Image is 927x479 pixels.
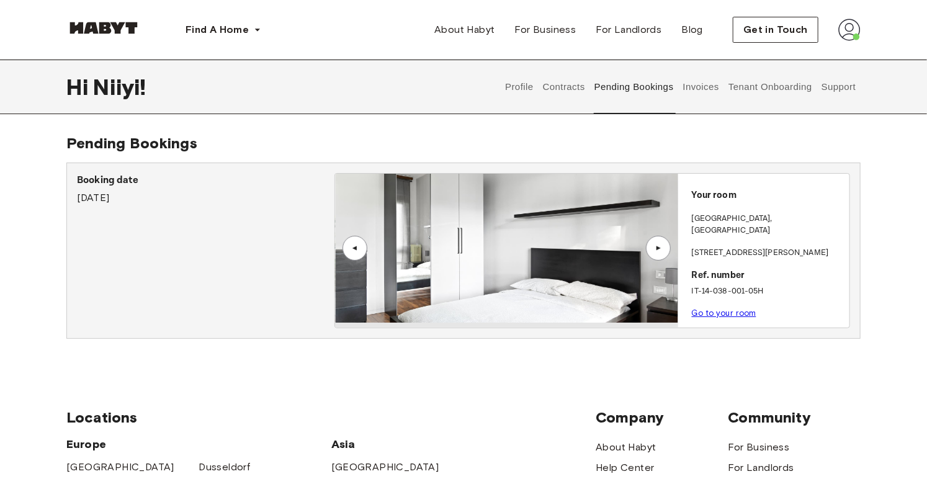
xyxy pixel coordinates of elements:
p: Ref. number [692,269,844,283]
span: Hi [66,74,93,100]
a: For Business [505,17,586,42]
span: Europe [66,437,331,452]
button: Profile [504,60,535,114]
a: [GEOGRAPHIC_DATA] [331,460,439,475]
span: Locations [66,408,596,427]
span: Pending Bookings [66,134,197,152]
div: user profile tabs [501,60,861,114]
button: Contracts [541,60,586,114]
p: Your room [692,189,844,203]
button: Get in Touch [733,17,818,43]
img: Image of the room [335,174,678,323]
p: Booking date [77,173,334,188]
p: [STREET_ADDRESS][PERSON_NAME] [692,247,844,259]
button: Support [820,60,858,114]
span: Niiyi ! [93,74,146,100]
a: For Landlords [728,460,794,475]
span: Get in Touch [743,22,808,37]
div: ▲ [652,244,665,252]
span: Asia [331,437,464,452]
a: Blog [672,17,714,42]
button: Find A Home [176,17,271,42]
span: Blog [682,22,704,37]
p: IT-14-038-001-05H [692,285,844,298]
a: About Habyt [596,440,656,455]
p: [GEOGRAPHIC_DATA] , [GEOGRAPHIC_DATA] [692,213,844,237]
a: [GEOGRAPHIC_DATA] [66,460,174,475]
a: Help Center [596,460,654,475]
div: ▲ [349,244,361,252]
button: Pending Bookings [593,60,675,114]
img: avatar [838,19,861,41]
button: Tenant Onboarding [727,60,814,114]
a: For Business [728,440,790,455]
a: For Landlords [586,17,671,42]
span: For Landlords [596,22,661,37]
span: Community [728,408,861,427]
img: Habyt [66,22,141,34]
span: Company [596,408,728,427]
a: Go to your room [692,308,756,318]
span: Find A Home [186,22,249,37]
span: About Habyt [434,22,495,37]
span: For Business [515,22,576,37]
div: [DATE] [77,173,334,205]
a: About Habyt [424,17,504,42]
a: Dusseldorf [199,460,250,475]
button: Invoices [681,60,720,114]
